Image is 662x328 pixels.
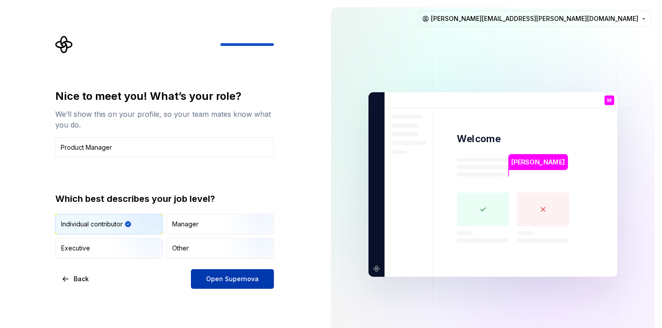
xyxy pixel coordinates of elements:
p: Welcome [457,132,501,145]
span: [PERSON_NAME][EMAIL_ADDRESS][PERSON_NAME][DOMAIN_NAME] [431,14,638,23]
div: We’ll show this on your profile, so your team mates know what you do. [55,109,274,130]
button: [PERSON_NAME][EMAIL_ADDRESS][PERSON_NAME][DOMAIN_NAME] [418,11,651,27]
div: Manager [172,220,199,229]
div: Other [172,244,189,253]
input: Job title [55,137,274,157]
p: [PERSON_NAME] [511,157,565,167]
button: Back [55,269,96,289]
button: Open Supernova [191,269,274,289]
span: Open Supernova [206,275,259,283]
div: Nice to meet you! What’s your role? [55,89,274,103]
div: Individual contributor [61,220,123,229]
div: Executive [61,244,90,253]
svg: Supernova Logo [55,36,73,53]
div: Which best describes your job level? [55,193,274,205]
p: M [607,98,612,103]
span: Back [74,275,89,283]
